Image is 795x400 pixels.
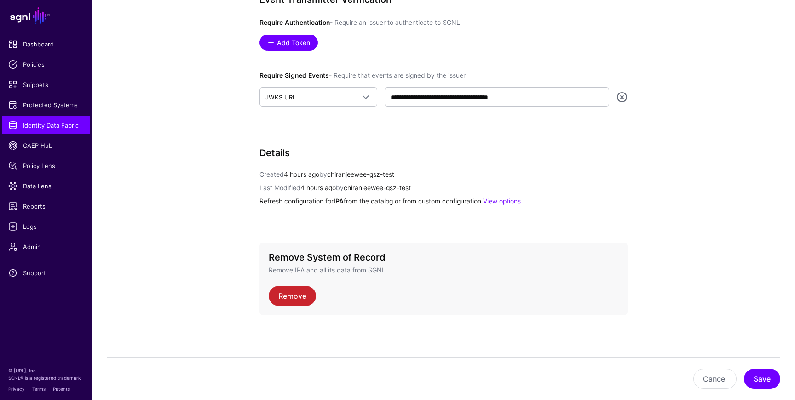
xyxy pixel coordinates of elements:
span: Add Token [276,38,311,47]
span: - Require that events are signed by the issuer [329,71,466,79]
strong: IPA [334,197,344,205]
span: 4 hours ago [300,184,336,191]
span: Identity Data Fabric [8,121,84,130]
span: Support [8,268,84,278]
a: Reports [2,197,90,215]
span: Policy Lens [8,161,84,170]
a: Protected Systems [2,96,90,114]
a: Remove [269,286,316,306]
a: Policies [2,55,90,74]
a: Dashboard [2,35,90,53]
span: Last Modified [259,184,300,191]
app-identifier: chiranjeewee-gsz-test [319,170,394,178]
span: Logs [8,222,84,231]
span: Admin [8,242,84,251]
h3: Details [259,147,628,158]
button: Save [744,369,780,389]
button: Cancel [693,369,737,389]
label: Require Signed Events [259,69,466,80]
span: Reports [8,202,84,211]
span: Data Lens [8,181,84,191]
p: Refresh configuration for from the catalog or from custom configuration. [259,196,628,206]
label: Require Authentication [259,16,460,27]
span: Policies [8,60,84,69]
h3: Remove System of Record [269,252,618,263]
span: Dashboard [8,40,84,49]
a: Data Lens [2,177,90,195]
a: CAEP Hub [2,136,90,155]
a: Admin [2,238,90,256]
a: SGNL [6,6,86,26]
span: Created [259,170,284,178]
p: © [URL], Inc [8,367,84,374]
a: Terms [32,386,46,392]
span: 4 hours ago [284,170,319,178]
span: - Require an issuer to authenticate to SGNL [330,18,460,26]
span: by [319,170,327,178]
span: JWKS URI [265,93,294,101]
span: CAEP Hub [8,141,84,150]
a: Snippets [2,75,90,94]
a: Logs [2,217,90,236]
span: by [336,184,344,191]
a: View options [483,197,521,205]
p: Remove IPA and all its data from SGNL [269,265,618,275]
a: Privacy [8,386,25,392]
app-identifier: chiranjeewee-gsz-test [336,184,411,191]
a: Identity Data Fabric [2,116,90,134]
span: Snippets [8,80,84,89]
span: Protected Systems [8,100,84,110]
a: Patents [53,386,70,392]
a: Policy Lens [2,157,90,175]
p: SGNL® is a registered trademark [8,374,84,382]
